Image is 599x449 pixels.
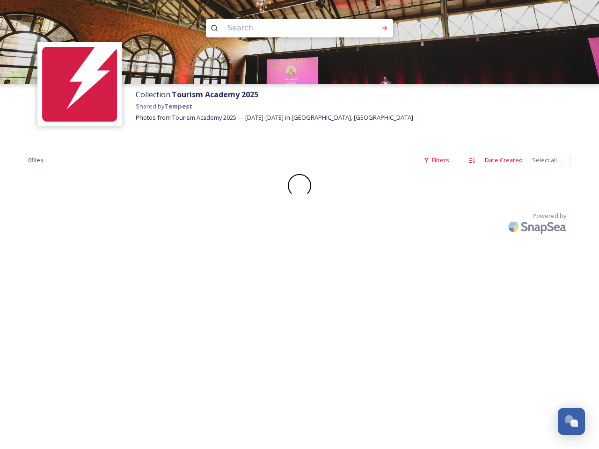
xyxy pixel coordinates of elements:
span: Photos from Tourism Academy 2025 — [DATE]-[DATE] in [GEOGRAPHIC_DATA], [GEOGRAPHIC_DATA]. [136,113,415,122]
span: Collection: [136,89,258,100]
button: Open Chat [558,408,585,435]
span: Shared by [136,102,192,110]
span: 0 file s [28,156,44,165]
strong: Tourism Academy 2025 [172,89,258,100]
div: Date Created [480,151,527,169]
img: tempest-red-icon-rounded.png [42,47,117,122]
div: Filters [419,151,454,169]
span: Powered by [533,211,566,220]
span: Select all [532,156,557,165]
strong: Tempest [164,102,192,110]
input: Search [223,18,351,38]
img: SnapSea Logo [505,216,571,238]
